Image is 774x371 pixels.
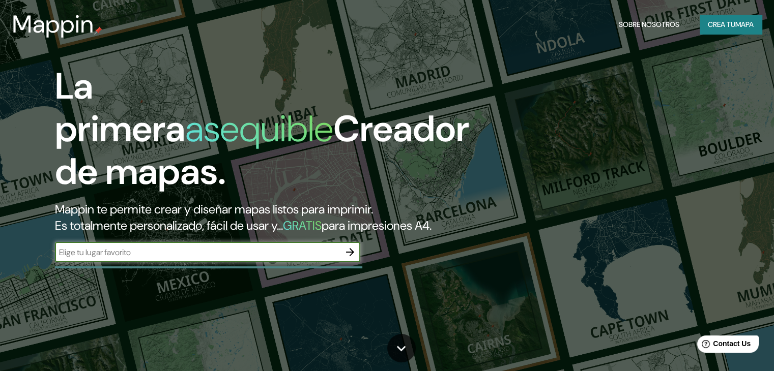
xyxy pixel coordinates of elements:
font: Mappin [12,8,94,40]
font: Es totalmente personalizado, fácil de usar y... [55,218,283,233]
font: asequible [185,105,333,152]
iframe: Help widget launcher [683,331,763,360]
font: mapa [735,20,754,29]
img: pin de mapeo [94,26,102,35]
font: Creador de mapas. [55,105,469,195]
input: Elige tu lugar favorito [55,246,340,258]
font: para impresiones A4. [322,218,432,233]
button: Crea tumapa [700,15,762,34]
font: GRATIS [283,218,322,233]
font: La primera [55,63,185,152]
button: Sobre nosotros [615,15,683,34]
font: Sobre nosotros [619,20,679,29]
font: Mappin te permite crear y diseñar mapas listos para imprimir. [55,201,373,217]
font: Crea tu [708,20,735,29]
